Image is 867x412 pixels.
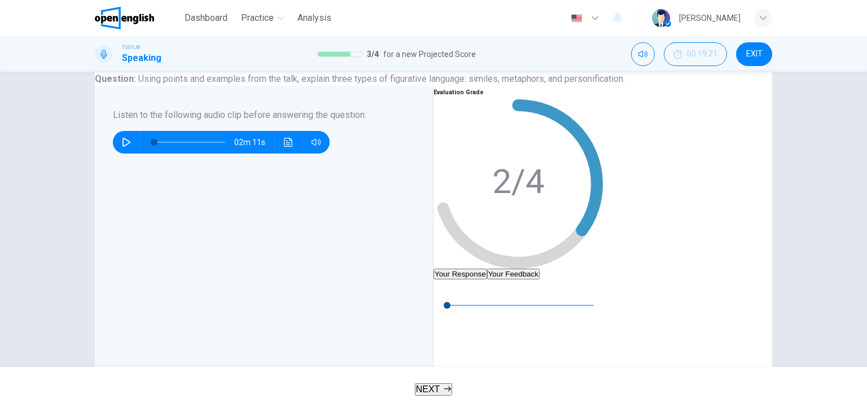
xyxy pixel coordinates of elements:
div: [PERSON_NAME] [679,11,741,25]
span: 3 / 4 [367,47,379,61]
span: for a new Projected Score [383,47,476,61]
span: 00m 55s [433,313,603,322]
div: basic tabs example [433,269,603,279]
text: 2/4 [492,161,545,201]
button: Your Response [433,269,487,279]
img: Profile picture [652,9,670,27]
button: Analysis [293,8,336,28]
button: Dashboard [180,8,232,28]
h6: Question : [95,72,772,86]
span: 00:19:21 [687,50,717,59]
span: Practice [241,11,274,25]
span: Analysis [297,11,331,25]
span: TOEFL® [122,43,140,51]
span: 02m 11s [234,131,274,154]
div: Mute [631,42,655,66]
h6: Evaluation Grade [433,86,603,99]
button: 00:19:21 [664,42,727,66]
span: EXIT [746,50,763,59]
span: NEXT [416,384,440,394]
a: OpenEnglish logo [95,7,180,29]
img: en [570,14,584,23]
h6: Listen to the following audio clip before answering the question : [113,108,401,122]
button: NEXT [415,383,453,396]
div: Hide [664,42,727,66]
button: Click to see the audio transcription [279,131,297,154]
h1: Speaking [122,51,161,65]
span: Using points and examples from the talk, explain three types of figurative language: similes, met... [138,73,625,84]
button: EXIT [736,42,772,66]
span: Dashboard [185,11,227,25]
button: Practice [237,8,288,28]
button: Your Feedback [487,269,540,279]
img: OpenEnglish logo [95,7,154,29]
